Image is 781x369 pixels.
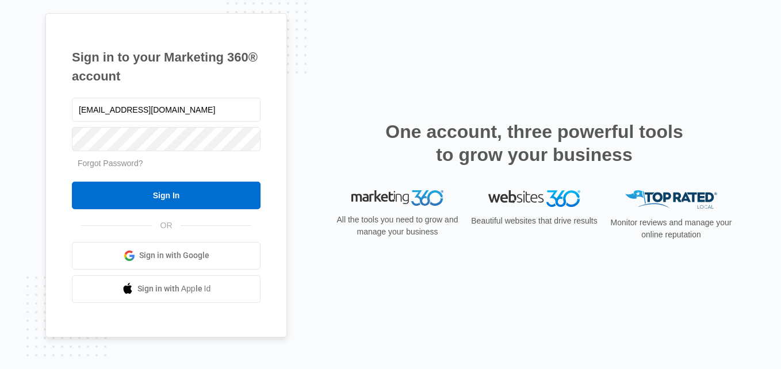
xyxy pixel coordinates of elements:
a: Forgot Password? [78,159,143,168]
h1: Sign in to your Marketing 360® account [72,48,261,86]
input: Sign In [72,182,261,209]
p: Monitor reviews and manage your online reputation [607,217,736,241]
span: OR [152,220,181,232]
img: Marketing 360 [351,190,443,206]
img: Top Rated Local [625,190,717,209]
span: Sign in with Google [139,249,209,262]
p: All the tools you need to grow and manage your business [333,214,462,238]
a: Sign in with Apple Id [72,275,261,303]
img: Websites 360 [488,190,580,207]
p: Beautiful websites that drive results [470,215,599,227]
span: Sign in with Apple Id [137,283,211,295]
a: Sign in with Google [72,242,261,270]
h2: One account, three powerful tools to grow your business [382,120,687,166]
input: Email [72,98,261,122]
